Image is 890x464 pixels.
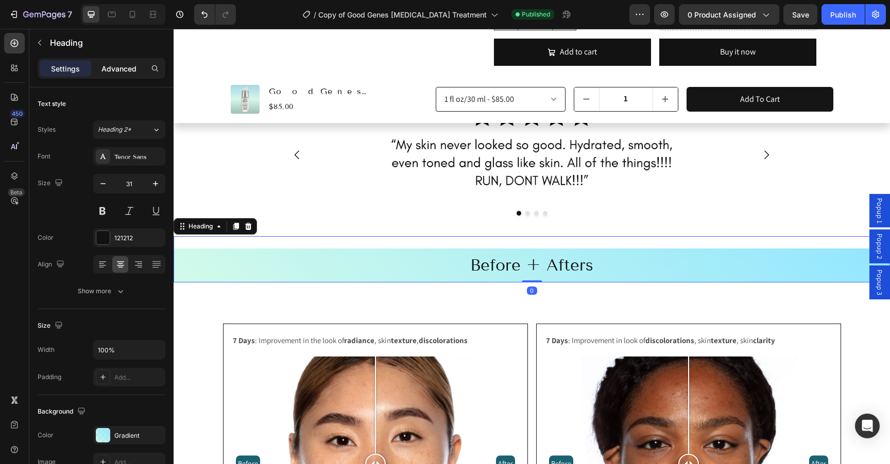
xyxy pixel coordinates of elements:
strong: 7 Days [59,307,81,316]
p: Settings [51,63,80,74]
span: 0 product assigned [688,9,756,20]
button: Save [783,4,817,25]
button: 0 product assigned [679,4,779,25]
button: Dot [352,182,356,187]
button: Carousel Next Arrow [578,112,607,140]
p: : Improvement in the look of , skin , [59,305,345,318]
div: Background [38,405,88,419]
strong: discolorations [472,307,521,316]
button: 7 [4,4,77,25]
button: Show more [38,282,165,300]
button: Publish [821,4,865,25]
div: Padding [38,372,61,382]
button: Buy it now [486,10,643,37]
strong: radiance [170,307,201,316]
strong: clarity [579,307,602,316]
button: Dot [361,182,365,187]
iframe: Design area [174,29,890,464]
button: decrement [401,59,425,82]
button: Dot [343,182,348,187]
div: Buy it now [546,16,582,31]
div: $85.00 [94,72,256,84]
strong: 7 Days [372,307,395,316]
div: Size [38,319,65,333]
div: Size [38,176,65,190]
strong: texture [217,307,243,316]
img: testimonials about Good Genes [209,70,508,170]
span: Popup 3 [701,241,711,266]
div: Color [38,431,54,440]
div: Text style [38,99,66,109]
div: Before [62,426,87,443]
input: quantity [425,59,480,82]
div: Before [375,426,400,443]
div: Add to cart [386,16,423,31]
input: Auto [94,341,165,359]
div: Open Intercom Messenger [855,414,880,438]
span: Copy of Good Genes [MEDICAL_DATA] Treatment [318,9,487,20]
div: Beta [8,188,25,197]
div: Font [38,152,50,161]
button: Dot [369,182,374,187]
div: Undo/Redo [194,4,236,25]
p: Heading [50,37,161,49]
button: increment [480,59,504,82]
p: 7 [67,8,72,21]
strong: discolorations [245,307,294,316]
div: Gradient [114,431,163,440]
div: Add... [114,373,163,382]
div: After [636,426,655,443]
span: Popup 2 [701,205,711,230]
div: 121212 [114,234,163,243]
h2: Good Genes [MEDICAL_DATA] Treatment [94,57,256,69]
button: Add to cart [513,58,660,83]
div: Styles [38,125,56,134]
div: 0 [353,258,364,266]
div: Tenor Sans [114,152,163,162]
button: Carousel Back Arrow [109,112,138,140]
span: Published [522,10,550,19]
div: Color [38,233,54,242]
button: Heading 2* [93,120,165,139]
span: Heading 2* [98,125,131,134]
div: After [322,426,341,443]
div: Width [38,345,55,354]
strong: texture [537,307,563,316]
span: Save [792,10,809,19]
p: : Improvement in look of , skin , skin [372,305,658,318]
div: Add to cart [567,65,606,76]
div: Heading [13,193,41,202]
button: Add to cart [320,10,477,37]
span: Popup 1 [701,169,711,194]
span: / [314,9,316,20]
div: Align [38,258,66,272]
div: Show more [78,286,126,296]
p: Advanced [101,63,136,74]
div: 450 [10,110,25,118]
div: Publish [830,9,856,20]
